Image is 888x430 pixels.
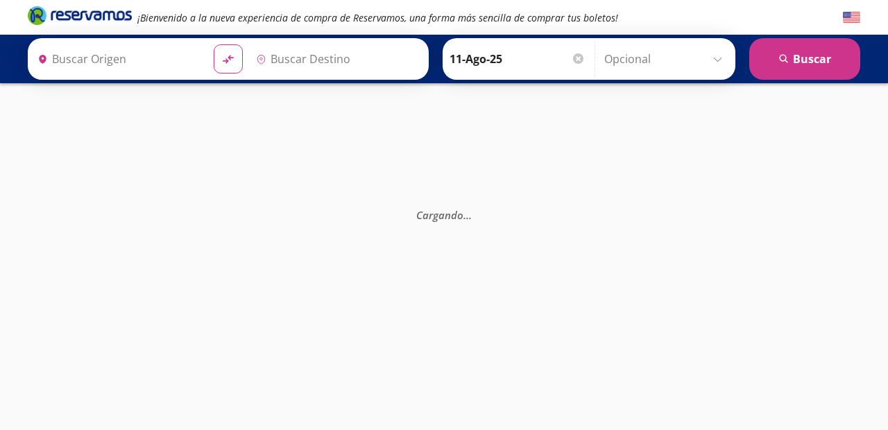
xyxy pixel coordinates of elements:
em: ¡Bienvenido a la nueva experiencia de compra de Reservamos, una forma más sencilla de comprar tus... [137,11,618,24]
button: English [843,9,860,26]
span: . [463,208,466,222]
i: Brand Logo [28,5,132,26]
span: . [466,208,469,222]
input: Buscar Origen [32,42,203,76]
button: Buscar [749,38,860,80]
input: Opcional [604,42,728,76]
em: Cargando [416,208,472,222]
input: Buscar Destino [250,42,421,76]
span: . [469,208,472,222]
a: Brand Logo [28,5,132,30]
input: Elegir Fecha [450,42,586,76]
